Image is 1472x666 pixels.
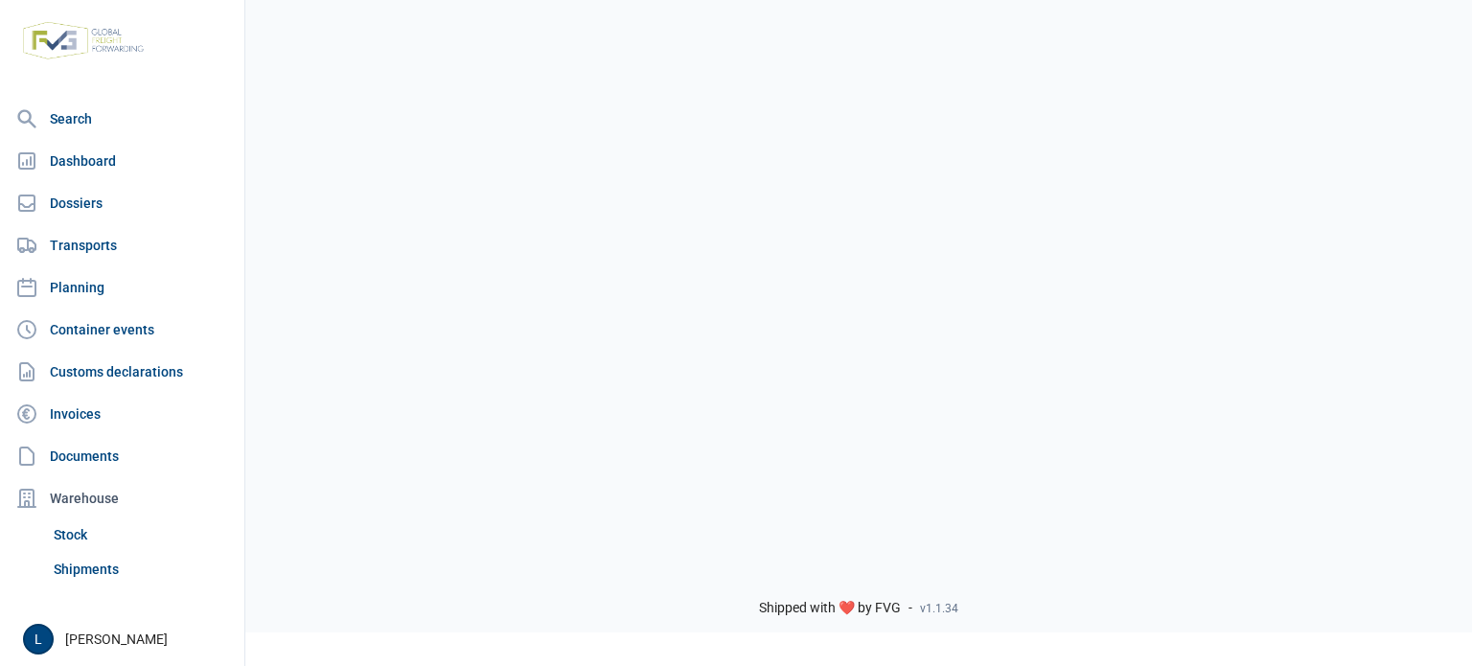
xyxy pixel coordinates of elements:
[8,353,237,391] a: Customs declarations
[8,479,237,517] div: Warehouse
[46,552,237,586] a: Shipments
[8,268,237,307] a: Planning
[8,184,237,222] a: Dossiers
[8,100,237,138] a: Search
[908,600,912,617] span: -
[15,14,151,67] img: FVG - Global freight forwarding
[8,310,237,349] a: Container events
[8,226,237,264] a: Transports
[46,517,237,552] a: Stock
[759,600,901,617] span: Shipped with ❤️ by FVG
[23,624,54,655] button: L
[920,601,958,616] span: v1.1.34
[8,395,237,433] a: Invoices
[8,142,237,180] a: Dashboard
[23,624,233,655] div: [PERSON_NAME]
[8,437,237,475] a: Documents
